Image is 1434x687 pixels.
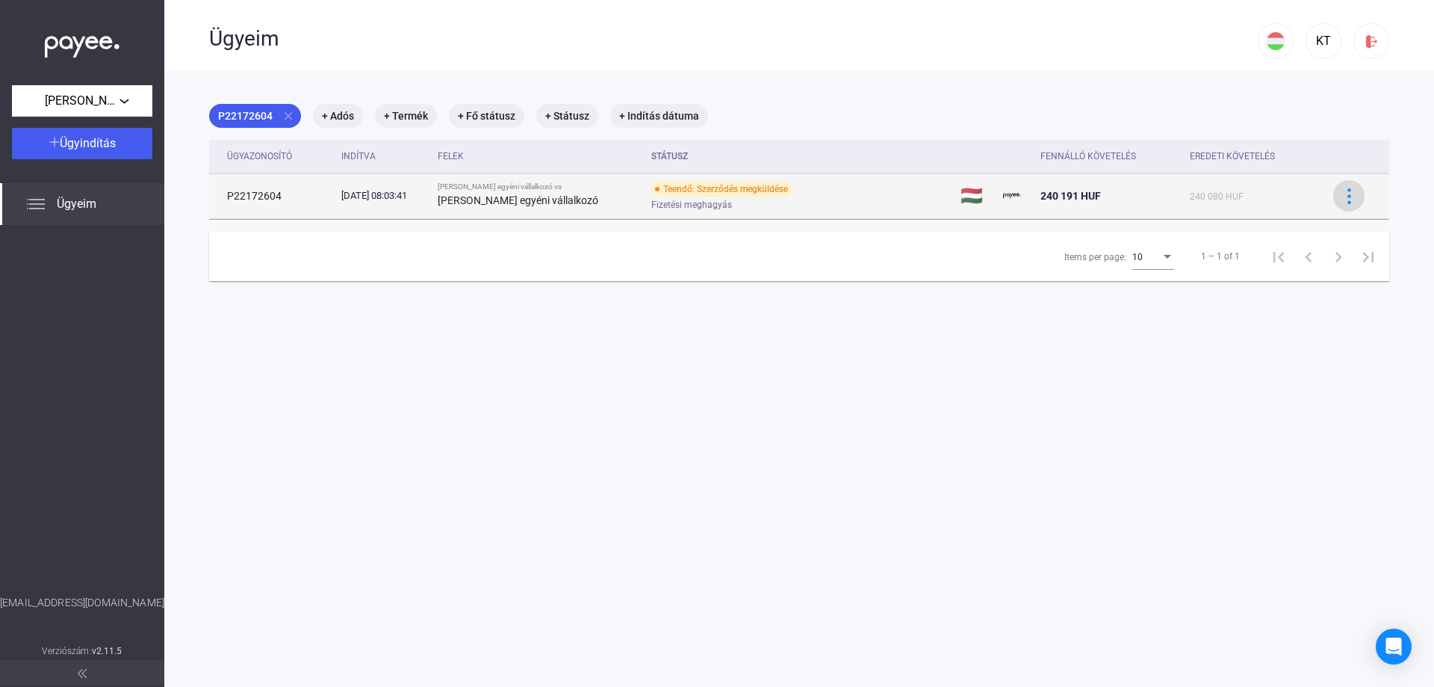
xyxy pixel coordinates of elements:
[60,136,116,150] span: Ügyindítás
[45,28,119,58] img: white-payee-white-dot.svg
[1267,32,1285,50] img: HU
[438,194,598,206] strong: [PERSON_NAME] egyéni vállalkozó
[78,669,87,678] img: arrow-double-left-grey.svg
[1132,247,1174,265] mat-select: Items per page:
[1258,23,1294,59] button: HU
[1364,34,1379,49] img: logout-red
[282,109,295,123] mat-icon: close
[1333,180,1365,212] button: more-blue
[1064,248,1126,266] div: Items per page:
[1040,147,1136,165] div: Fennálló követelés
[57,195,96,213] span: Ügyeim
[955,173,997,218] td: 🇭🇺
[1040,190,1101,202] span: 240 191 HUF
[1040,147,1178,165] div: Fennálló követelés
[536,104,598,128] mat-chip: + Státusz
[375,104,437,128] mat-chip: + Termék
[209,104,301,128] mat-chip: P22172604
[1311,32,1336,50] div: KT
[1190,147,1314,165] div: Eredeti követelés
[1376,629,1412,665] div: Open Intercom Messenger
[1190,147,1275,165] div: Eredeti követelés
[27,195,45,213] img: list.svg
[92,646,122,656] strong: v2.11.5
[1201,247,1240,265] div: 1 – 1 of 1
[449,104,524,128] mat-chip: + Fő státusz
[610,104,708,128] mat-chip: + Indítás dátuma
[1353,23,1389,59] button: logout-red
[209,26,1258,52] div: Ügyeim
[49,137,60,147] img: plus-white.svg
[1132,252,1143,262] span: 10
[1353,241,1383,271] button: Last page
[1294,241,1323,271] button: Previous page
[12,85,152,117] button: [PERSON_NAME] egyéni vállalkozó
[1323,241,1353,271] button: Next page
[209,173,335,218] td: P22172604
[1003,187,1021,205] img: payee-logo
[45,92,119,110] span: [PERSON_NAME] egyéni vállalkozó
[651,196,732,214] span: Fizetési meghagyás
[651,182,792,197] div: Teendő: Szerződés megküldése
[313,104,363,128] mat-chip: + Adós
[645,140,955,173] th: Státusz
[438,147,639,165] div: Felek
[1264,241,1294,271] button: First page
[341,188,426,203] div: [DATE] 08:03:41
[227,147,292,165] div: Ügyazonosító
[438,147,464,165] div: Felek
[12,128,152,159] button: Ügyindítás
[227,147,329,165] div: Ügyazonosító
[1306,23,1341,59] button: KT
[341,147,376,165] div: Indítva
[341,147,426,165] div: Indítva
[438,182,639,191] div: [PERSON_NAME] egyéni vállalkozó vs
[1190,191,1244,202] span: 240 080 HUF
[1341,188,1357,204] img: more-blue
